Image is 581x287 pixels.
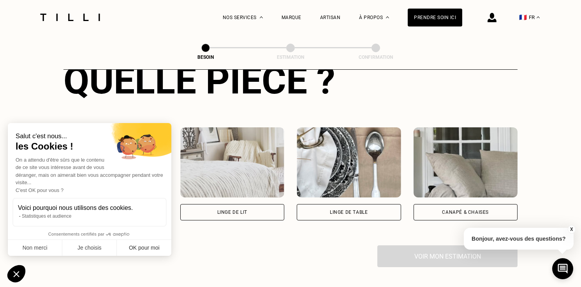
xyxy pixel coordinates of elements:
img: menu déroulant [537,16,540,18]
div: Linge de table [330,210,368,215]
img: Tilli retouche votre Linge de lit [180,127,285,197]
img: Menu déroulant à propos [386,16,389,18]
div: Linge de lit [217,210,247,215]
button: X [567,225,575,234]
div: Quelle pièce ? [63,59,518,102]
div: Estimation [252,55,329,60]
img: Tilli retouche votre Linge de table [297,127,401,197]
img: Logo du service de couturière Tilli [37,14,103,21]
a: Marque [282,15,301,20]
p: Bonjour, avez-vous des questions? [464,228,574,250]
div: Confirmation [337,55,415,60]
div: Besoin [167,55,245,60]
div: Canapé & chaises [442,210,489,215]
a: Artisan [320,15,341,20]
img: icône connexion [488,13,496,22]
img: Tilli retouche votre Canapé & chaises [414,127,518,197]
img: Menu déroulant [260,16,263,18]
span: 🇫🇷 [519,14,527,21]
a: Prendre soin ici [408,9,462,26]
